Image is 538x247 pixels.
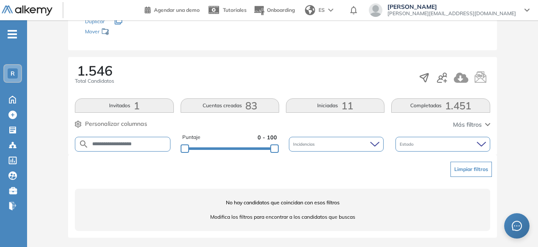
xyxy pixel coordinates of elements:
[11,70,15,77] span: R
[450,162,492,177] button: Limpiar filtros
[75,98,173,113] button: Invitados1
[75,199,490,206] span: No hay candidatos que coincidan con esos filtros
[258,133,277,141] span: 0 - 100
[512,221,522,231] span: message
[318,6,325,14] span: ES
[253,1,295,19] button: Onboarding
[85,24,170,40] div: Mover
[182,133,200,141] span: Puntaje
[305,5,315,15] img: world
[387,3,516,10] span: [PERSON_NAME]
[286,98,384,113] button: Iniciadas11
[75,77,114,85] span: Total Candidatos
[181,98,279,113] button: Cuentas creadas83
[77,64,113,77] span: 1.546
[145,4,200,14] a: Agendar una demo
[154,7,200,13] span: Agendar una demo
[75,119,147,128] button: Personalizar columnas
[8,33,17,35] i: -
[289,137,384,152] div: Incidencias
[328,8,333,12] img: arrow
[223,7,247,13] span: Tutoriales
[395,137,490,152] div: Estado
[453,120,490,129] button: Más filtros
[400,141,415,147] span: Estado
[2,5,52,16] img: Logo
[387,10,516,17] span: [PERSON_NAME][EMAIL_ADDRESS][DOMAIN_NAME]
[293,141,316,147] span: Incidencias
[79,139,89,149] img: SEARCH_ALT
[267,7,295,13] span: Onboarding
[85,18,104,24] span: Duplicar
[453,120,482,129] span: Más filtros
[75,213,490,221] span: Modifica los filtros para encontrar a los candidatos que buscas
[85,119,147,128] span: Personalizar columnas
[391,98,490,113] button: Completadas1.451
